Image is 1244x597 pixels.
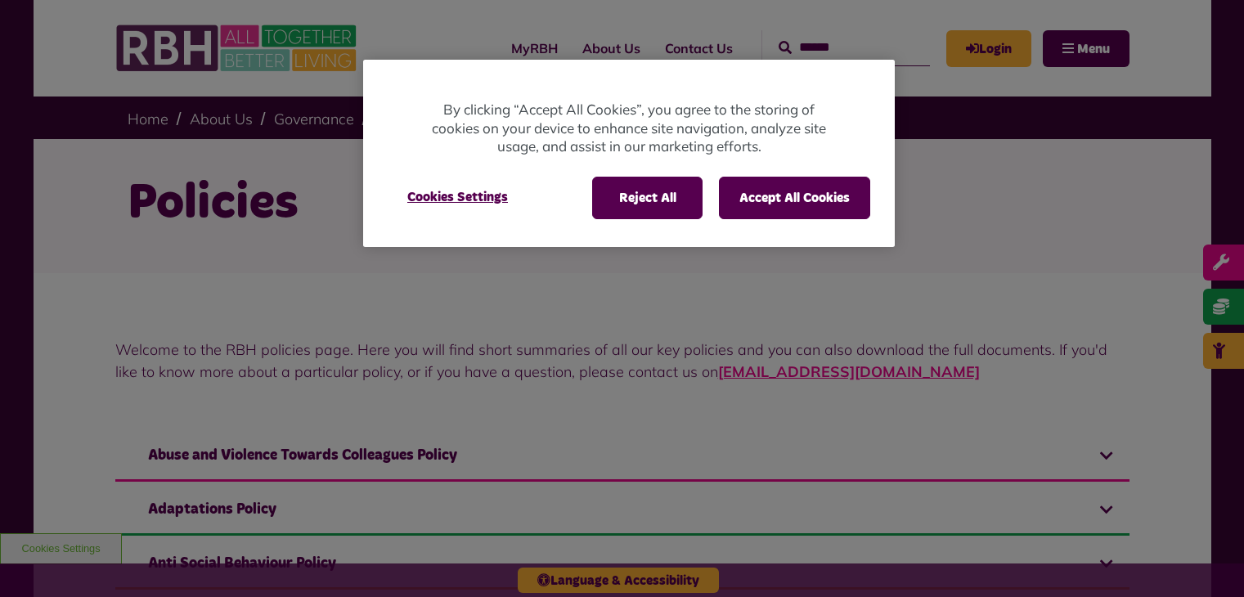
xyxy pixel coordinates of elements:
div: Privacy [363,60,895,247]
button: Cookies Settings [388,177,528,218]
div: Cookie banner [363,60,895,247]
button: Accept All Cookies [719,177,870,219]
button: Reject All [592,177,703,219]
p: By clicking “Accept All Cookies”, you agree to the storing of cookies on your device to enhance s... [429,101,829,156]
